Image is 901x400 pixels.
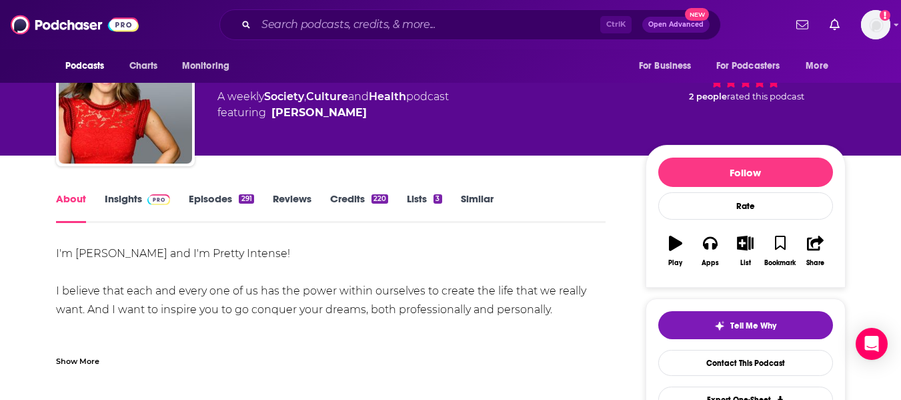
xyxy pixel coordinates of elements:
button: open menu [56,53,122,79]
button: open menu [708,53,800,79]
img: Podchaser Pro [147,194,171,205]
button: Bookmark [763,227,798,275]
span: Podcasts [65,57,105,75]
img: User Profile [861,10,890,39]
a: Episodes291 [189,192,253,223]
span: New [685,8,709,21]
a: Danica Patrick [271,105,367,121]
span: featuring [217,105,449,121]
a: InsightsPodchaser Pro [105,192,171,223]
input: Search podcasts, credits, & more... [256,14,600,35]
span: More [806,57,828,75]
button: open menu [630,53,708,79]
button: Apps [693,227,728,275]
span: 2 people [689,91,727,102]
button: Follow [658,158,833,187]
button: Show profile menu [861,10,890,39]
span: Logged in as hconnor [861,10,890,39]
svg: Add a profile image [880,10,890,21]
div: Play [668,259,682,267]
a: Health [369,90,406,103]
a: Credits220 [330,192,388,223]
span: Open Advanced [648,21,704,28]
button: Share [798,227,832,275]
div: Open Intercom Messenger [856,328,888,360]
div: Search podcasts, credits, & more... [219,9,721,40]
span: Ctrl K [600,16,632,33]
div: 3 [433,194,441,204]
span: Charts [129,57,158,75]
a: Culture [306,90,348,103]
img: Podchaser - Follow, Share and Rate Podcasts [11,12,139,37]
a: Lists3 [407,192,441,223]
div: 220 [371,194,388,204]
span: For Podcasters [716,57,780,75]
div: A weekly podcast [217,89,449,121]
div: Bookmark [764,259,796,267]
a: Reviews [273,192,311,223]
button: Play [658,227,693,275]
button: List [728,227,762,275]
a: Show notifications dropdown [824,13,845,36]
span: rated this podcast [727,91,804,102]
div: 291 [239,194,253,204]
a: Contact This Podcast [658,350,833,376]
div: Share [806,259,824,267]
span: Tell Me Why [730,321,776,331]
button: open menu [796,53,845,79]
img: Danica Patrick Pretty Intense Podcast [59,30,192,164]
a: About [56,192,86,223]
button: Open AdvancedNew [642,17,710,33]
a: Show notifications dropdown [791,13,814,36]
a: Charts [121,53,166,79]
span: and [348,90,369,103]
button: tell me why sparkleTell Me Why [658,311,833,339]
span: For Business [639,57,692,75]
span: , [304,90,306,103]
a: Society [264,90,304,103]
div: List [740,259,751,267]
div: Rate [658,192,833,220]
button: open menu [173,53,247,79]
a: Similar [461,192,494,223]
img: tell me why sparkle [714,321,725,331]
div: Apps [702,259,719,267]
span: Monitoring [182,57,229,75]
